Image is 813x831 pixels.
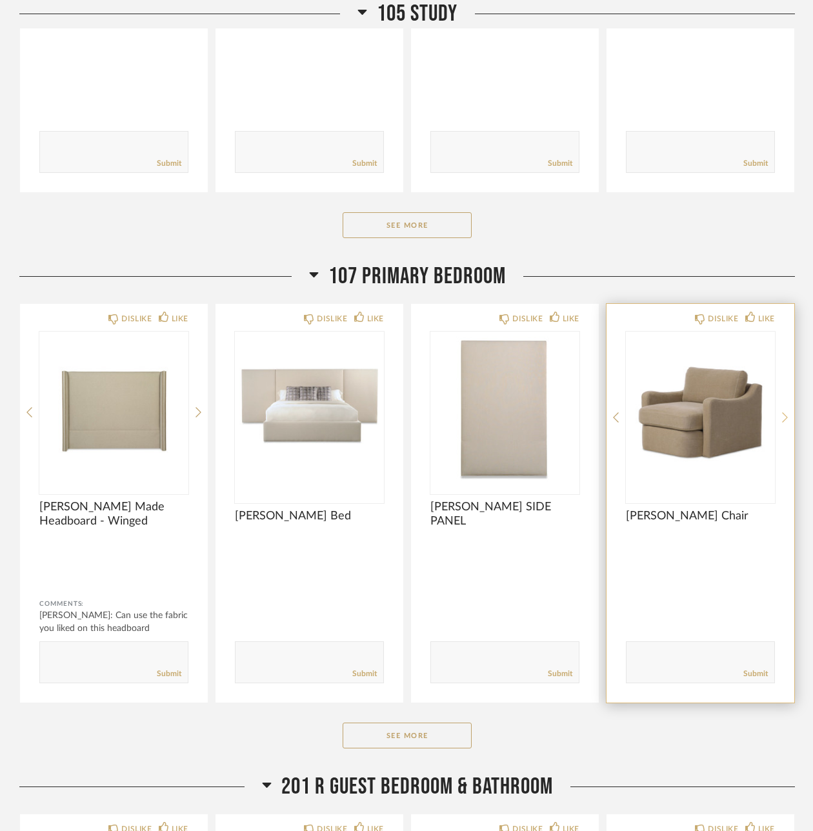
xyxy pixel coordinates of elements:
button: See More [343,723,472,748]
div: Comments: [39,597,188,610]
a: Submit [743,668,768,679]
div: LIKE [758,312,775,325]
a: Submit [157,158,181,169]
button: See More [343,212,472,238]
span: [PERSON_NAME] Chair [626,509,775,523]
img: undefined [430,332,579,493]
a: Submit [743,158,768,169]
img: undefined [39,332,188,493]
div: DISLIKE [121,312,152,325]
div: DISLIKE [512,312,543,325]
div: DISLIKE [317,312,347,325]
a: Submit [548,158,572,169]
a: Submit [548,668,572,679]
div: LIKE [172,312,188,325]
div: DISLIKE [708,312,738,325]
span: [PERSON_NAME] Made Headboard - Winged [39,500,188,528]
span: [PERSON_NAME] SIDE PANEL [430,500,579,528]
a: Submit [157,668,181,679]
a: Submit [352,158,377,169]
img: undefined [235,332,384,493]
img: undefined [626,332,775,493]
span: 107 Primary Bedroom [328,263,506,290]
div: 0 [235,332,384,493]
div: [PERSON_NAME]: Can use the fabric you liked on this headboard [39,609,188,635]
div: LIKE [367,312,384,325]
span: [PERSON_NAME] Bed [235,509,384,523]
span: 201 R Guest Bedroom & Bathroom [281,773,553,801]
div: LIKE [563,312,579,325]
a: Submit [352,668,377,679]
